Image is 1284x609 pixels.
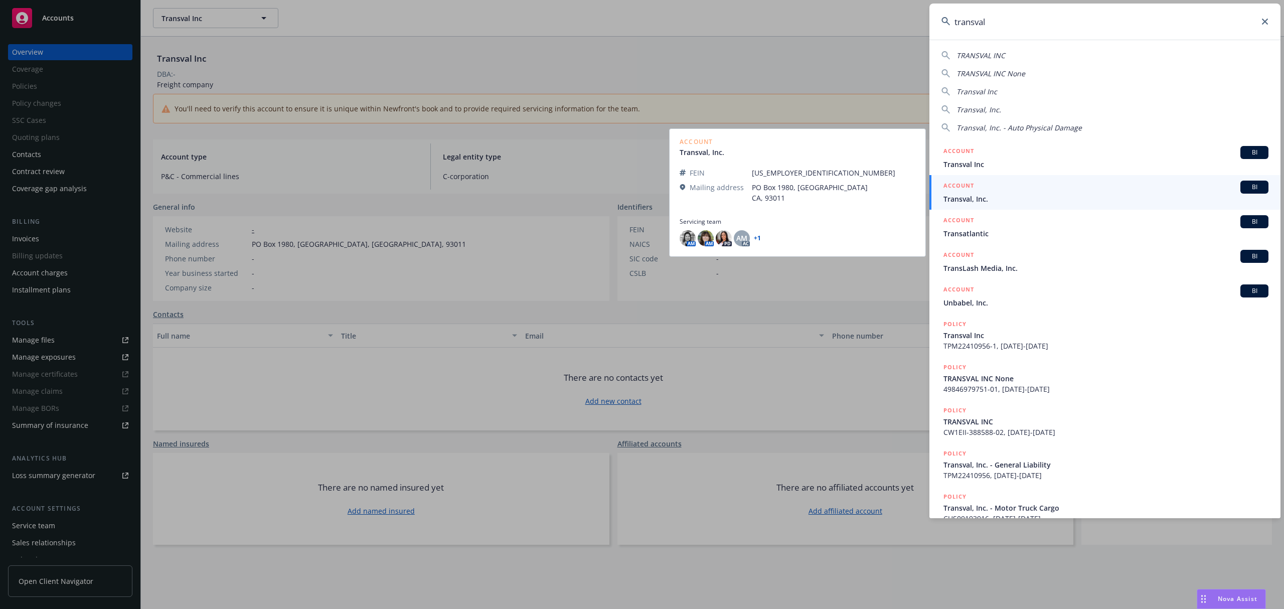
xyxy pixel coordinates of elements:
button: Nova Assist [1197,589,1266,609]
span: CUS09193916, [DATE]-[DATE] [943,513,1268,524]
h5: ACCOUNT [943,215,974,227]
div: Drag to move [1197,589,1210,608]
a: POLICYTransval, Inc. - Motor Truck CargoCUS09193916, [DATE]-[DATE] [929,486,1280,529]
a: ACCOUNTBITransval, Inc. [929,175,1280,210]
a: POLICYTransval IncTPM22410956-1, [DATE]-[DATE] [929,314,1280,357]
span: Transval, Inc. [943,194,1268,204]
span: TRANSVAL INC [956,51,1005,60]
h5: POLICY [943,448,967,459]
span: Transval Inc [943,330,1268,341]
span: BI [1244,286,1264,295]
a: POLICYTransval, Inc. - General LiabilityTPM22410956, [DATE]-[DATE] [929,443,1280,486]
span: TPM22410956, [DATE]-[DATE] [943,470,1268,481]
span: Transatlantic [943,228,1268,239]
span: TransLash Media, Inc. [943,263,1268,273]
h5: POLICY [943,405,967,415]
span: Transval, Inc. - General Liability [943,460,1268,470]
a: ACCOUNTBIUnbabel, Inc. [929,279,1280,314]
span: Transval, Inc. [956,105,1001,114]
h5: POLICY [943,362,967,372]
span: BI [1244,252,1264,261]
span: BI [1244,148,1264,157]
span: Transval, Inc. - Motor Truck Cargo [943,503,1268,513]
h5: ACCOUNT [943,284,974,296]
span: BI [1244,217,1264,226]
h5: ACCOUNT [943,181,974,193]
h5: POLICY [943,492,967,502]
span: TPM22410956-1, [DATE]-[DATE] [943,341,1268,351]
span: Nova Assist [1218,594,1257,603]
a: ACCOUNTBITransval Inc [929,140,1280,175]
span: TRANSVAL INC [943,416,1268,427]
span: Transval Inc [943,159,1268,170]
span: TRANSVAL INC None [943,373,1268,384]
h5: ACCOUNT [943,250,974,262]
span: Transval Inc [956,87,997,96]
h5: ACCOUNT [943,146,974,158]
span: BI [1244,183,1264,192]
span: Transval, Inc. - Auto Physical Damage [956,123,1082,132]
a: POLICYTRANSVAL INCCW1EII-388588-02, [DATE]-[DATE] [929,400,1280,443]
span: CW1EII-388588-02, [DATE]-[DATE] [943,427,1268,437]
span: TRANSVAL INC None [956,69,1025,78]
span: Unbabel, Inc. [943,297,1268,308]
a: ACCOUNTBITransLash Media, Inc. [929,244,1280,279]
h5: POLICY [943,319,967,329]
span: 49846979751-01, [DATE]-[DATE] [943,384,1268,394]
a: POLICYTRANSVAL INC None49846979751-01, [DATE]-[DATE] [929,357,1280,400]
input: Search... [929,4,1280,40]
a: ACCOUNTBITransatlantic [929,210,1280,244]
